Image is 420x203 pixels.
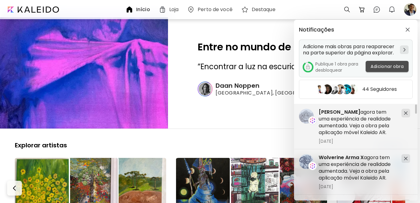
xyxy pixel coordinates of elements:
[366,61,409,73] a: Adicionar obra
[299,27,334,33] h5: Notificações
[315,61,366,73] h5: Publique 1 obra para desbloquear
[371,63,404,70] span: Adicionar obra
[319,108,360,116] span: [PERSON_NAME]
[403,25,413,35] button: closeButton
[362,86,397,92] h5: 44 Seguidores
[319,184,397,189] span: [DATE]
[366,61,409,72] button: Adicionar obra
[303,44,397,56] h5: Adicione mais obras para reaparecer na parte superior da página explorar.
[405,27,410,32] img: closeButton
[319,154,397,181] h5: agora tem uma experiência de realidade aumentada. Veja a obra pela aplicação móvel Kaleido AR.
[319,154,364,161] span: Wolverine Arma X
[403,48,405,52] img: chevron
[319,109,397,136] h5: agora tem uma experiência de realidade aumentada. Veja a obra pela aplicação móvel Kaleido AR.
[319,138,397,144] span: [DATE]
